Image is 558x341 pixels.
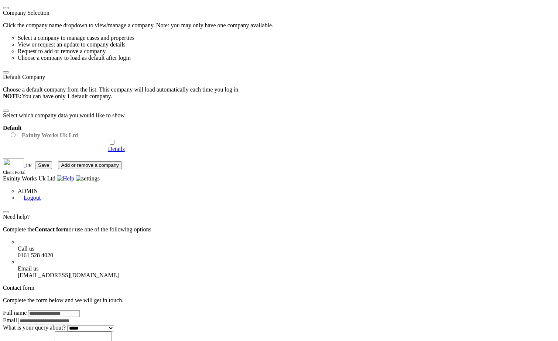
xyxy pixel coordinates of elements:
[18,130,82,140] label: Exinity Works Uk Ltd
[3,297,555,304] p: Complete the form below and we will get in touch.
[3,112,125,118] span: Select which company data you would like to show
[3,125,22,131] strong: Default
[3,310,27,316] label: Full name
[76,175,100,182] img: settings
[35,161,52,169] button: Save
[18,188,555,194] li: ADMIN
[3,175,55,182] span: Exinity Works Uk Ltd
[3,71,9,73] button: close
[57,175,74,182] img: Help
[19,194,41,201] a: Logout
[35,226,69,232] b: Contact form
[3,22,555,29] p: Click the company name dropdown to view/manage a company. Note: you may only have one company ava...
[18,41,555,48] li: View or request an update to company details
[18,252,555,259] div: 0161 528 4020
[3,211,9,213] button: close
[58,161,121,169] button: Add or remove a company
[18,55,555,61] li: Choose a company to load as default after login
[18,35,555,41] li: Select a company to manage cases and properties
[18,265,555,272] div: Email us
[3,226,555,233] p: Complete the or use one of the following options
[3,324,66,331] label: What is your query about?
[18,245,555,252] div: Call us
[3,7,9,9] button: close
[3,285,555,291] div: Contact form
[3,74,555,80] div: Default Company
[3,110,9,112] button: close
[108,146,124,152] a: Details
[3,86,555,100] p: Choose a default company from the list. This company will load automatically each time you log in...
[18,272,555,279] div: [EMAIL_ADDRESS][DOMAIN_NAME]
[3,317,17,323] label: Email
[3,214,555,220] div: Need help?
[3,93,22,99] strong: NOTE:
[3,10,555,16] div: Company Selection
[18,48,555,55] li: Request to add or remove a company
